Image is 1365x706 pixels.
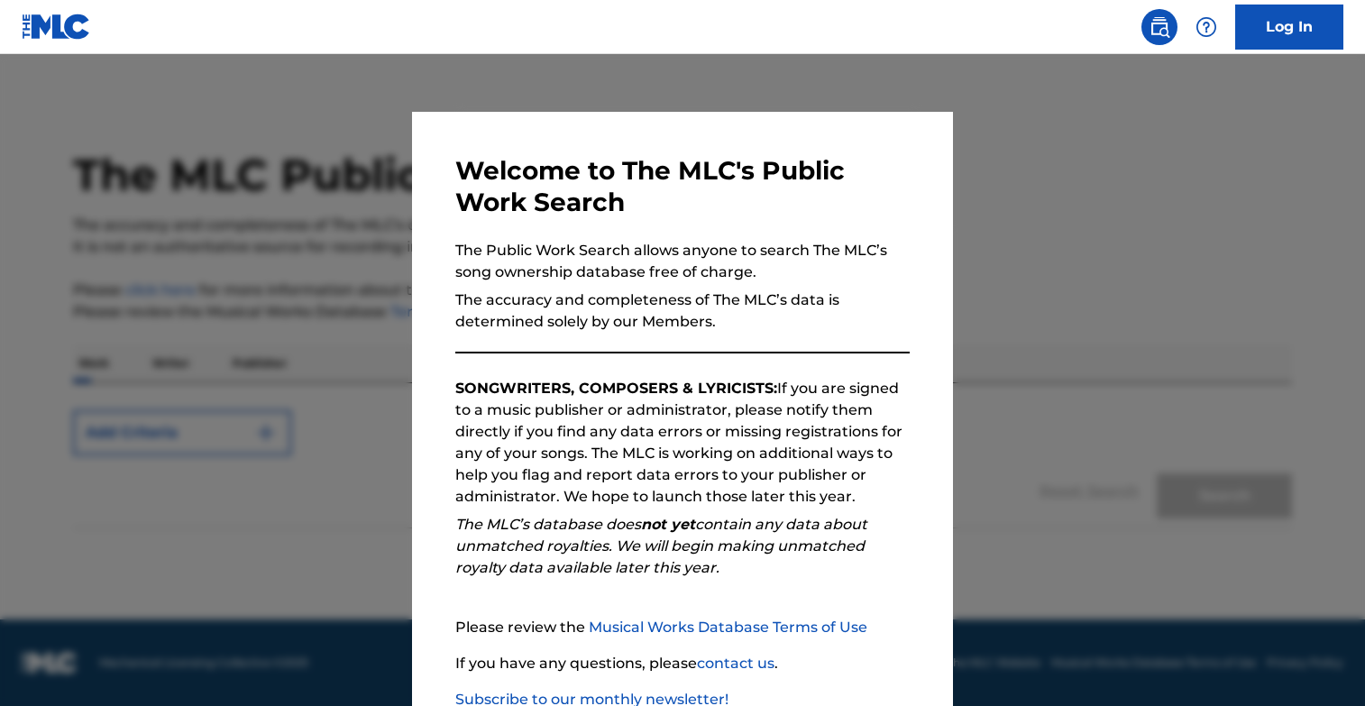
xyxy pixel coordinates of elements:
[641,516,695,533] strong: not yet
[1188,9,1224,45] div: Help
[1141,9,1177,45] a: Public Search
[455,516,867,576] em: The MLC’s database does contain any data about unmatched royalties. We will begin making unmatche...
[455,378,910,508] p: If you are signed to a music publisher or administrator, please notify them directly if you find ...
[1149,16,1170,38] img: search
[22,14,91,40] img: MLC Logo
[589,619,867,636] a: Musical Works Database Terms of Use
[1196,16,1217,38] img: help
[455,617,910,638] p: Please review the
[1235,5,1343,50] a: Log In
[455,380,777,397] strong: SONGWRITERS, COMPOSERS & LYRICISTS:
[455,240,910,283] p: The Public Work Search allows anyone to search The MLC’s song ownership database free of charge.
[455,155,910,218] h3: Welcome to The MLC's Public Work Search
[697,655,774,672] a: contact us
[455,289,910,333] p: The accuracy and completeness of The MLC’s data is determined solely by our Members.
[455,653,910,674] p: If you have any questions, please .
